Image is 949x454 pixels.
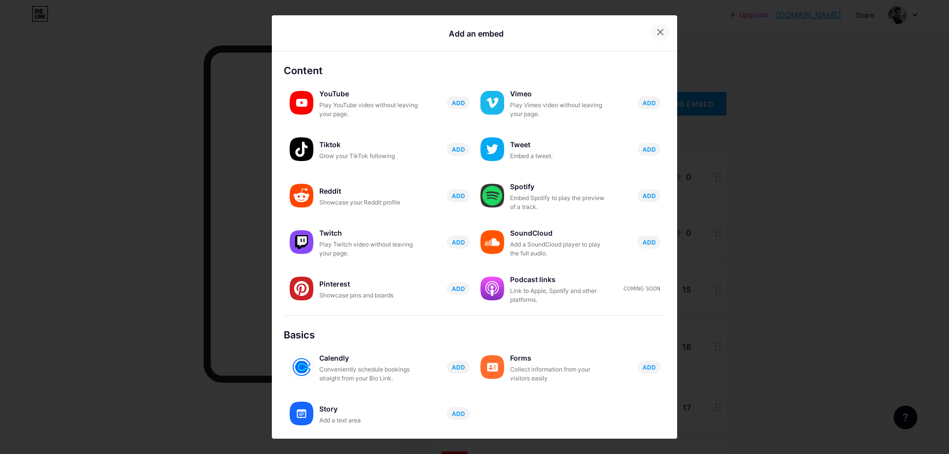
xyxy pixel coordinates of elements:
img: soundcloud [480,230,504,254]
button: ADD [638,189,660,202]
button: ADD [638,361,660,373]
span: ADD [643,99,656,107]
div: SoundCloud [510,226,609,240]
div: Tweet [510,138,609,152]
span: ADD [643,192,656,200]
button: ADD [638,143,660,156]
img: podcastlinks [480,277,504,300]
span: ADD [452,238,465,247]
div: Grow your TikTok following [319,152,418,161]
button: ADD [447,96,470,109]
span: ADD [643,363,656,371]
div: Embed Spotify to play the preview of a track. [510,194,609,211]
span: ADD [452,99,465,107]
div: Podcast links [510,273,609,287]
div: Reddit [319,184,418,198]
img: forms [480,355,504,379]
img: youtube [290,91,313,115]
img: vimeo [480,91,504,115]
div: Add an embed [449,28,504,40]
span: ADD [643,145,656,154]
span: ADD [452,410,465,418]
span: ADD [452,285,465,293]
img: reddit [290,184,313,207]
button: ADD [447,361,470,373]
button: ADD [447,282,470,295]
button: ADD [638,96,660,109]
div: Content [284,63,665,78]
div: Add a text area [319,416,418,425]
div: Collect information from your visitors easily [510,365,609,383]
div: Coming soon [624,285,660,292]
img: story [290,402,313,425]
div: Play YouTube video without leaving your page. [319,101,418,119]
div: Embed a tweet. [510,152,609,161]
span: ADD [452,363,465,371]
div: Add a SoundCloud player to play the full audio. [510,240,609,258]
div: Link to Apple, Spotify and other platforms. [510,287,609,304]
div: Showcase your Reddit profile [319,198,418,207]
div: Play Twitch video without leaving your page. [319,240,418,258]
button: ADD [447,236,470,248]
button: ADD [447,143,470,156]
img: tiktok [290,137,313,161]
div: Forms [510,351,609,365]
img: spotify [480,184,504,207]
div: Showcase pins and boards [319,291,418,300]
button: ADD [447,189,470,202]
div: Twitch [319,226,418,240]
div: Calendly [319,351,418,365]
button: ADD [447,407,470,420]
span: ADD [643,238,656,247]
button: ADD [638,236,660,248]
div: Play Vimeo video without leaving your page. [510,101,609,119]
div: Story [319,402,418,416]
div: Pinterest [319,277,418,291]
div: Tiktok [319,138,418,152]
div: Vimeo [510,87,609,101]
span: ADD [452,145,465,154]
span: ADD [452,192,465,200]
img: pinterest [290,277,313,300]
div: YouTube [319,87,418,101]
div: Conveniently schedule bookings straight from your Bio Link. [319,365,418,383]
div: Spotify [510,180,609,194]
img: twitter [480,137,504,161]
img: twitch [290,230,313,254]
div: Basics [284,328,665,342]
img: calendly [290,355,313,379]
